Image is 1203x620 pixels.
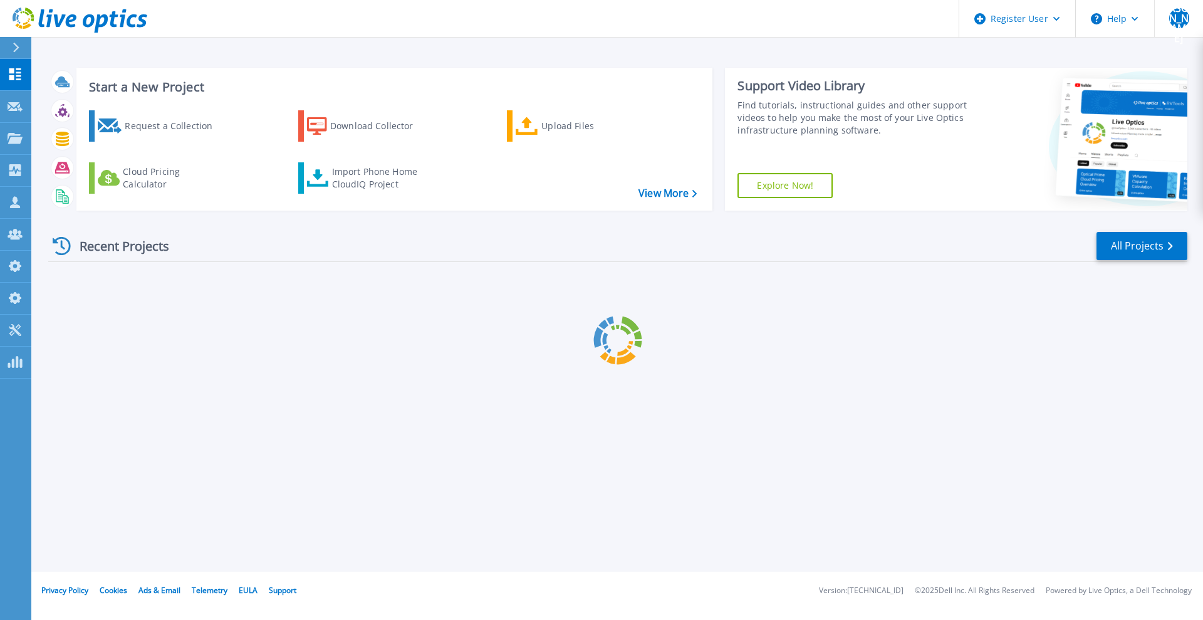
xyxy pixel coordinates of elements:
a: Telemetry [192,585,227,596]
a: Cookies [100,585,127,596]
div: Recent Projects [48,231,186,261]
div: Cloud Pricing Calculator [123,166,223,191]
li: © 2025 Dell Inc. All Rights Reserved [915,587,1034,595]
a: Upload Files [507,110,647,142]
div: Support Video Library [737,78,973,94]
a: Cloud Pricing Calculator [89,162,229,194]
a: EULA [239,585,258,596]
a: Support [269,585,296,596]
div: Request a Collection [125,113,225,139]
div: Import Phone Home CloudIQ Project [332,166,430,191]
li: Powered by Live Optics, a Dell Technology [1046,587,1192,595]
li: Version: [TECHNICAL_ID] [819,587,904,595]
a: View More [638,187,697,199]
h3: Start a New Project [89,80,697,94]
div: Download Collector [330,113,430,139]
a: Ads & Email [138,585,180,596]
a: Explore Now! [737,173,833,198]
a: Download Collector [298,110,438,142]
div: Find tutorials, instructional guides and other support videos to help you make the most of your L... [737,99,973,137]
a: Request a Collection [89,110,229,142]
div: Upload Files [541,113,642,139]
a: All Projects [1096,232,1187,260]
a: Privacy Policy [41,585,88,596]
